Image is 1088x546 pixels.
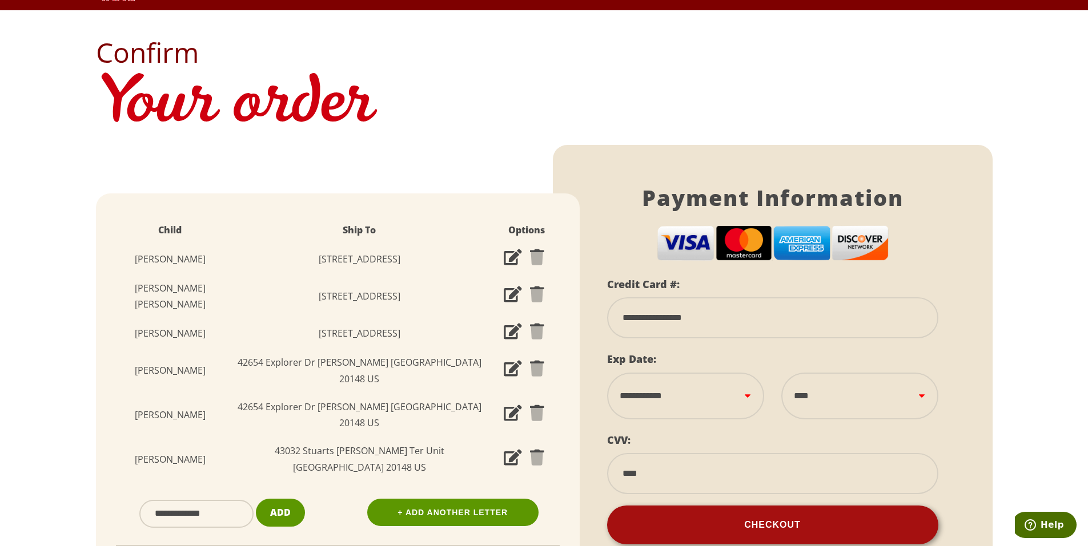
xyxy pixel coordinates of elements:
td: 43032 Stuarts [PERSON_NAME] Ter Unit [GEOGRAPHIC_DATA] 20148 US [233,437,485,482]
th: Child [107,216,234,244]
td: 42654 Explorer Dr [PERSON_NAME] [GEOGRAPHIC_DATA] 20148 US [233,349,485,393]
th: Options [485,216,568,244]
td: [PERSON_NAME] [107,393,234,438]
td: [STREET_ADDRESS] [233,274,485,319]
th: Ship To [233,216,485,244]
td: [PERSON_NAME] [PERSON_NAME] [107,274,234,319]
img: cc-logos.png [657,225,889,261]
td: [PERSON_NAME] [107,437,234,482]
td: [STREET_ADDRESS] [233,318,485,349]
span: Add [270,506,291,519]
td: [PERSON_NAME] [107,244,234,274]
h2: Confirm [96,39,993,66]
td: [PERSON_NAME] [107,318,234,349]
td: [STREET_ADDRESS] [233,244,485,274]
label: CVV: [607,433,631,447]
iframe: Opens a widget where you can find more information [1015,512,1077,540]
button: Checkout [607,505,938,544]
a: + Add Another Letter [367,499,539,526]
h1: Your order [96,66,993,145]
td: 42654 Explorer Dr [PERSON_NAME] [GEOGRAPHIC_DATA] 20148 US [233,393,485,438]
h1: Payment Information [607,185,938,211]
label: Credit Card #: [607,277,680,291]
td: [PERSON_NAME] [107,349,234,393]
button: Add [256,499,305,527]
label: Exp Date: [607,352,656,366]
